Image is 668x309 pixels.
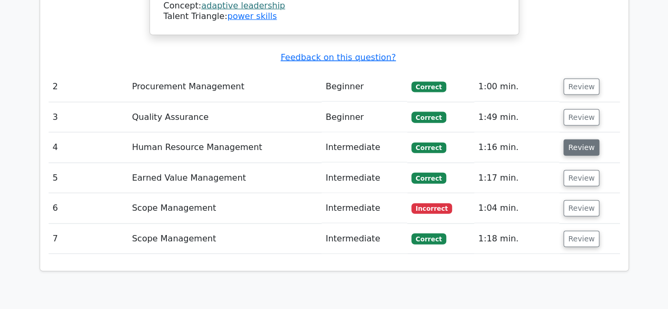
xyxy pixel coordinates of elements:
[474,102,559,133] td: 1:49 min.
[563,109,599,126] button: Review
[49,72,128,102] td: 2
[322,102,408,133] td: Beginner
[411,112,446,123] span: Correct
[563,231,599,247] button: Review
[280,52,396,62] a: Feedback on this question?
[474,224,559,254] td: 1:18 min.
[128,102,322,133] td: Quality Assurance
[411,82,446,92] span: Correct
[49,224,128,254] td: 7
[128,163,322,193] td: Earned Value Management
[563,139,599,156] button: Review
[49,163,128,193] td: 5
[411,173,446,183] span: Correct
[322,72,408,102] td: Beginner
[128,133,322,163] td: Human Resource Management
[563,79,599,95] button: Review
[474,163,559,193] td: 1:17 min.
[49,102,128,133] td: 3
[411,233,446,244] span: Correct
[563,170,599,186] button: Review
[474,193,559,223] td: 1:04 min.
[322,224,408,254] td: Intermediate
[164,1,505,12] div: Concept:
[128,224,322,254] td: Scope Management
[49,133,128,163] td: 4
[474,133,559,163] td: 1:16 min.
[201,1,285,11] a: adaptive leadership
[322,163,408,193] td: Intermediate
[227,11,277,21] a: power skills
[411,143,446,153] span: Correct
[49,193,128,223] td: 6
[128,72,322,102] td: Procurement Management
[411,203,452,214] span: Incorrect
[563,200,599,217] button: Review
[322,133,408,163] td: Intermediate
[128,193,322,223] td: Scope Management
[322,193,408,223] td: Intermediate
[474,72,559,102] td: 1:00 min.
